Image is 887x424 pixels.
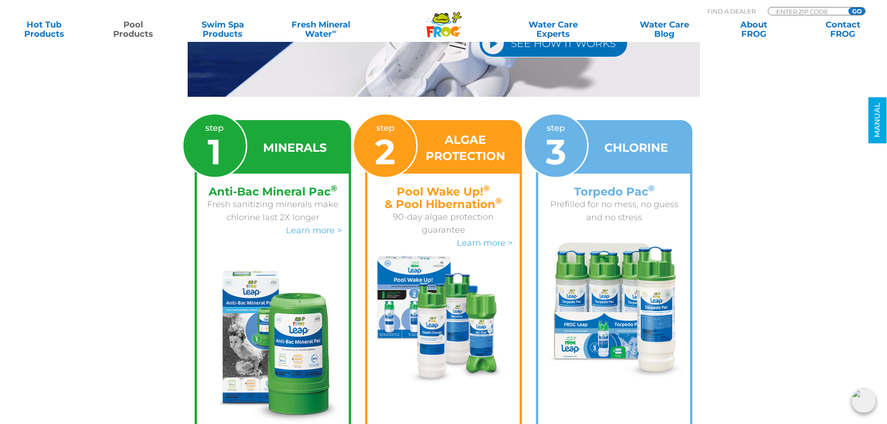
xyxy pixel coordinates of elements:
sup: ∞ [332,27,337,35]
sup: ® [483,183,490,194]
a: ContactFROG [808,20,878,39]
h3: ALGAE PROTECTION [423,132,508,164]
p: step [546,121,566,169]
span: 1 [208,130,221,173]
a: MANUAL [868,97,887,143]
h3: MINERALS [263,140,327,156]
img: openIcon [852,389,876,413]
input: Zip Code Form [775,7,838,15]
p: Find A Dealer [707,7,756,15]
a: Water CareBlog [630,20,699,39]
sup: ® [495,196,502,206]
a: SEE HOW IT WORKS [479,30,628,57]
input: GO [848,7,865,15]
h4: Torpedo Pac [545,185,684,198]
a: Hot TubProducts [9,20,79,39]
a: PoolProducts [99,20,168,39]
a: AboutFROG [719,20,788,39]
a: Learn more > [457,238,513,248]
h4: Anti-Bac Mineral Pac [204,185,342,198]
span: 2 [375,130,395,173]
img: frog-leap-step-3 [542,242,687,380]
p: step [205,121,223,169]
p: Fresh sanitizing minerals make chlorine last 2X longer [204,198,342,224]
sup: ® [648,183,655,194]
p: Prefilled for no mess, no guess and no stress [545,198,684,224]
a: Swim SpaProducts [188,20,257,39]
a: Learn more > [286,225,342,236]
p: step [375,121,395,169]
a: Fresh MineralWater∞ [277,20,364,39]
img: frog-leap-step-2 [367,256,520,385]
p: 90-day algae protection guarantee [374,210,513,236]
h3: CHLORINE [604,140,668,156]
a: Water CareExperts [497,20,609,39]
h4: Pool Wake Up! & Pool Hibernation [374,185,513,210]
span: 3 [546,130,566,173]
sup: ® [331,183,337,194]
